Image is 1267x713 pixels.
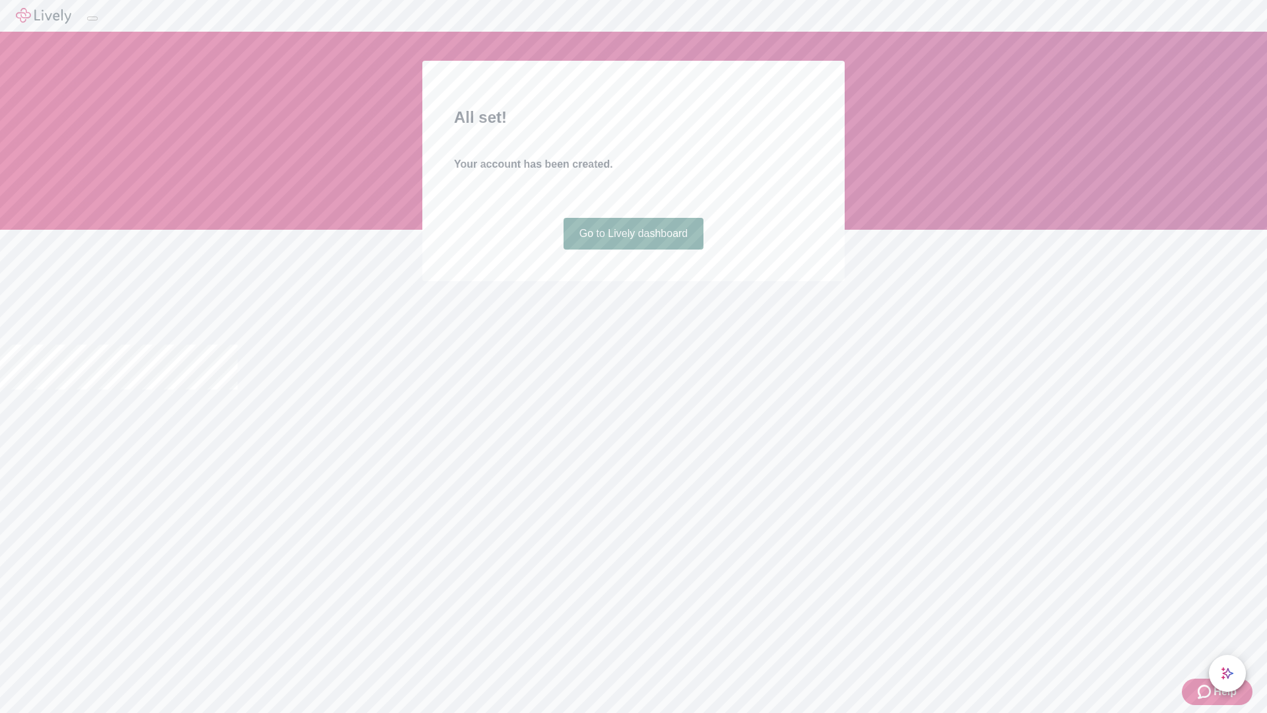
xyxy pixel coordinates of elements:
[16,8,71,24] img: Lively
[1214,684,1237,700] span: Help
[1209,655,1246,692] button: chat
[564,218,704,250] a: Go to Lively dashboard
[1221,667,1234,680] svg: Lively AI Assistant
[87,17,98,20] button: Log out
[1182,679,1252,705] button: Zendesk support iconHelp
[1198,684,1214,700] svg: Zendesk support icon
[454,156,813,172] h4: Your account has been created.
[454,106,813,129] h2: All set!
